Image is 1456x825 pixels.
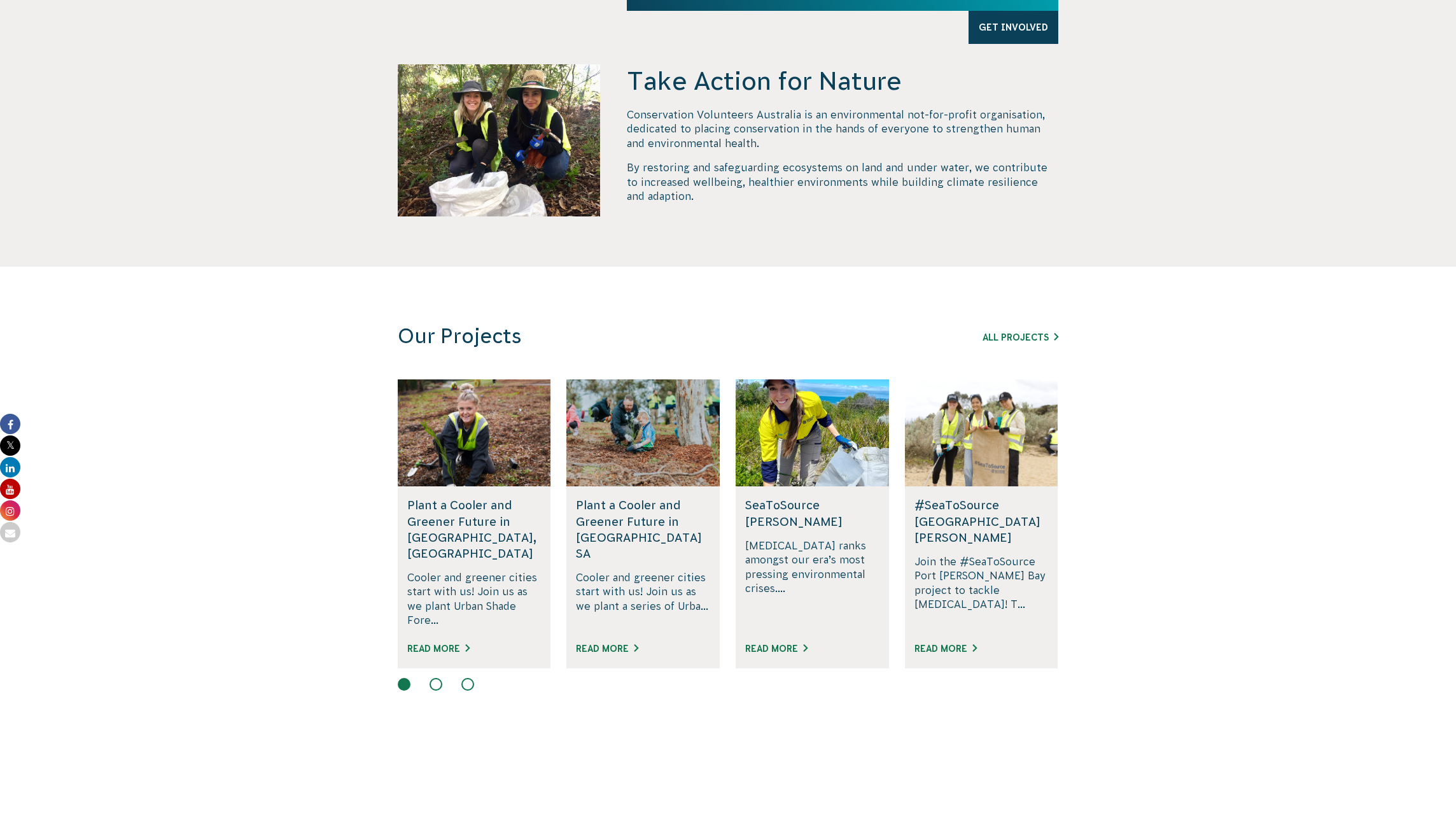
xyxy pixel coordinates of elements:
[745,644,808,654] a: Read More
[745,539,879,628] p: [MEDICAL_DATA] ranks amongst our era’s most pressing environmental crises....
[407,570,542,628] p: Cooler and greener cities start with us! Join us as we plant Urban Shade Fore...
[914,554,1049,628] p: Join the #SeaToSource Port [PERSON_NAME] Bay project to tackle [MEDICAL_DATA]! T...
[576,570,710,628] p: Cooler and greener cities start with us! Join us as we plant a series of Urba...
[407,497,542,561] h5: Plant a Cooler and Greener Future in [GEOGRAPHIC_DATA], [GEOGRAPHIC_DATA]
[576,644,638,654] a: Read More
[745,497,879,529] h5: SeaToSource [PERSON_NAME]
[627,108,1058,150] p: Conservation Volunteers Australia is an environmental not-for-profit organisation, dedicated to p...
[914,644,977,654] a: Read More
[983,332,1058,342] a: All Projects
[914,497,1049,546] h5: #SeaToSource [GEOGRAPHIC_DATA][PERSON_NAME]
[969,11,1058,44] a: Get Involved
[576,497,710,561] h5: Plant a Cooler and Greener Future in [GEOGRAPHIC_DATA] SA
[627,64,1058,97] h4: Take Action for Nature
[398,324,886,349] h3: Our Projects
[627,160,1058,203] p: By restoring and safeguarding ecosystems on land and under water, we contribute to increased well...
[407,644,470,654] a: Read More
